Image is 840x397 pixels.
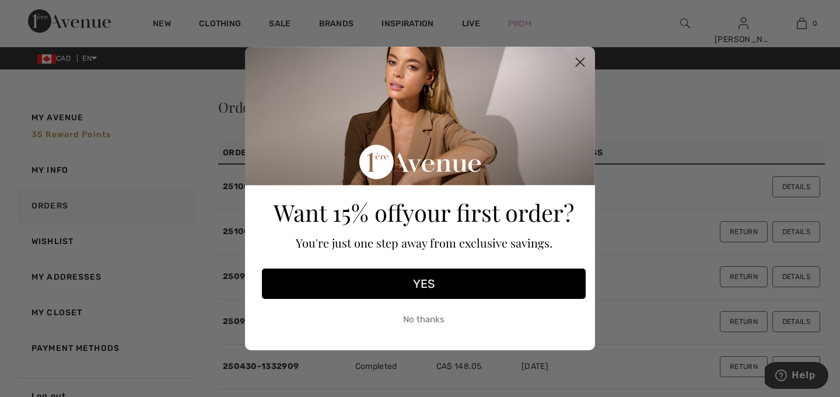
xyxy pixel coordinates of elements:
span: Help [27,8,51,19]
span: You're just one step away from exclusive savings. [296,235,552,250]
span: your first order? [402,197,574,228]
button: No thanks [262,305,586,334]
button: Close dialog [570,52,590,72]
span: Want 15% off [274,197,402,228]
button: YES [262,269,586,299]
